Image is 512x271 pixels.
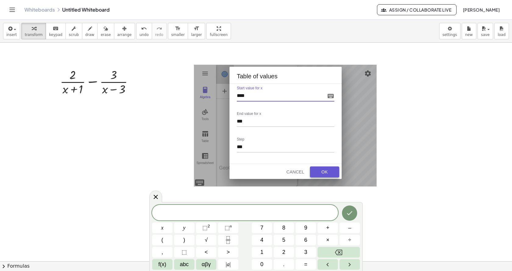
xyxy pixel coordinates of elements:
[342,205,357,221] button: Done
[156,25,162,32] i: redo
[318,247,360,258] button: Backspace
[53,25,59,32] i: keyboard
[140,33,149,37] span: undo
[188,23,205,39] button: format_sizelarger
[183,224,186,232] span: y
[152,23,167,39] button: redoredo
[226,260,231,269] span: a
[494,23,509,39] button: load
[117,33,132,37] span: arrange
[152,247,172,258] button: ,
[498,33,506,37] span: load
[462,23,476,39] button: new
[229,261,231,267] span: |
[286,169,305,174] div: Cancel
[161,224,164,232] span: x
[465,33,473,37] span: new
[326,224,329,232] span: +
[274,259,294,270] button: .
[174,259,194,270] button: Alphabet
[152,259,172,270] button: Functions
[237,137,334,141] label: Step
[218,259,238,270] button: Absolute value
[237,86,334,90] label: Start value for x
[194,65,377,187] div: Graphing Calculator
[141,25,147,32] i: undo
[218,247,238,258] button: Greater than
[326,236,329,244] span: ×
[296,259,316,270] button: Equals
[377,4,457,15] button: Assign / Collaborate Live
[6,33,17,37] span: insert
[218,223,238,233] button: Superscript
[304,248,307,256] span: 3
[114,23,135,39] button: arrange
[155,33,163,37] span: redo
[196,235,216,245] button: Square root
[218,235,238,245] button: Fraction
[46,23,66,39] button: keyboardkeypad
[208,224,210,228] sup: 2
[282,236,285,244] span: 5
[252,223,272,233] button: 7
[260,260,263,269] span: 0
[225,225,230,231] span: ⬚
[101,33,111,37] span: erase
[296,247,316,258] button: 3
[443,33,457,37] span: settings
[175,25,181,32] i: format_size
[180,260,189,269] span: abc
[458,4,505,15] button: [PERSON_NAME]
[196,223,216,233] button: Squared
[25,33,43,37] span: transform
[382,7,451,12] span: Assign / Collaborate Live
[260,224,263,232] span: 7
[3,23,20,39] button: insert
[182,248,187,256] span: ⬚
[202,260,211,269] span: αβγ
[168,23,188,39] button: format_sizesmaller
[237,73,342,80] div: Table of values
[191,33,202,37] span: larger
[296,223,316,233] button: 9
[82,23,98,39] button: draw
[340,223,360,233] button: Minus
[162,236,163,244] span: (
[49,33,62,37] span: keypad
[194,25,199,32] i: format_size
[162,248,163,256] span: ,
[304,260,308,269] span: =
[230,224,232,228] sup: n
[174,235,194,245] button: )
[237,112,334,116] label: End value for x
[274,223,294,233] button: 8
[340,259,360,270] button: Right arrow
[348,224,351,232] span: –
[260,236,263,244] span: 4
[274,247,294,258] button: 2
[158,260,166,269] span: f(x)
[171,33,185,37] span: smaller
[283,260,285,269] span: .
[439,23,460,39] button: settings
[274,235,294,245] button: 5
[348,236,351,244] span: ÷
[318,223,338,233] button: Plus
[206,23,231,39] button: fullscreen
[340,235,360,245] button: Divide
[7,5,17,15] button: Toggle navigation
[315,169,334,174] div: OK
[282,224,285,232] span: 8
[304,236,307,244] span: 6
[226,248,230,256] span: >
[205,236,208,244] span: √
[66,23,82,39] button: scrub
[24,7,55,13] a: Whiteboards
[296,235,316,245] button: 6
[174,247,194,258] button: Placeholder
[260,248,263,256] span: 1
[318,235,338,245] button: Times
[152,223,172,233] button: x
[481,33,489,37] span: save
[283,166,308,177] button: Cancel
